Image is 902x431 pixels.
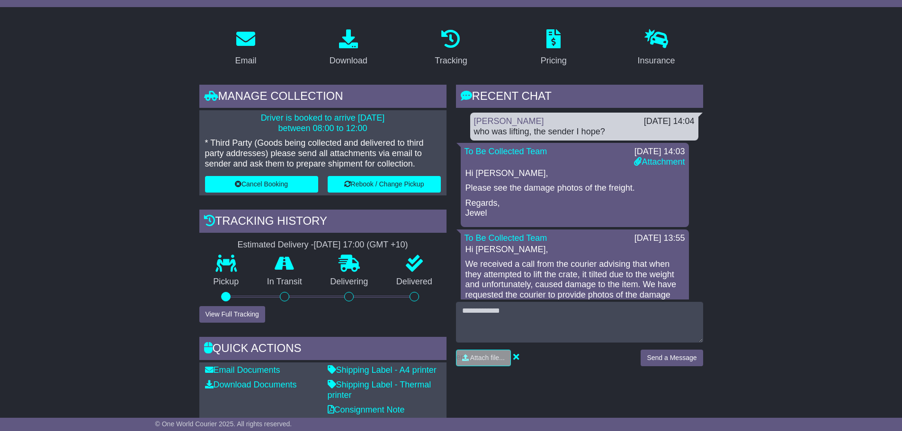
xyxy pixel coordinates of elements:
p: Pickup [199,277,253,287]
div: Insurance [638,54,675,67]
div: [DATE] 17:00 (GMT +10) [314,240,408,250]
button: Send a Message [641,350,703,366]
div: Tracking history [199,210,447,235]
div: [DATE] 14:04 [644,116,695,127]
button: Cancel Booking [205,176,318,193]
a: Pricing [535,26,573,70]
p: Please see the damage photos of the freight. [465,183,684,194]
a: Email [229,26,262,70]
div: Quick Actions [199,337,447,362]
p: Hi [PERSON_NAME], [465,245,684,255]
div: RECENT CHAT [456,85,703,110]
p: We received a call from the courier advising that when they attempted to lift the crate, it tilte... [465,259,684,310]
p: Driver is booked to arrive [DATE] between 08:00 to 12:00 [205,113,441,133]
a: To Be Collected Team [464,233,547,243]
a: Insurance [632,26,681,70]
a: Shipping Label - Thermal printer [328,380,431,400]
a: Download Documents [205,380,297,389]
a: Email Documents [205,365,280,375]
div: Pricing [541,54,567,67]
button: Rebook / Change Pickup [328,176,441,193]
p: Delivered [382,277,447,287]
a: Shipping Label - A4 printer [328,365,437,375]
div: Estimated Delivery - [199,240,447,250]
p: Delivering [316,277,383,287]
span: © One World Courier 2025. All rights reserved. [155,420,292,428]
a: [PERSON_NAME] [474,116,544,126]
a: Attachment [634,157,685,167]
div: who was lifting, the sender I hope? [474,127,695,137]
a: To Be Collected Team [464,147,547,156]
p: In Transit [253,277,316,287]
p: Hi [PERSON_NAME], [465,168,684,179]
div: Email [235,54,256,67]
div: [DATE] 13:55 [634,233,685,244]
p: Regards, Jewel [465,198,684,219]
a: Tracking [429,26,473,70]
p: * Third Party (Goods being collected and delivered to third party addresses) please send all atta... [205,138,441,169]
div: Tracking [435,54,467,67]
div: [DATE] 14:03 [634,147,685,157]
button: View Full Tracking [199,306,265,323]
a: Download [323,26,374,70]
a: Consignment Note [328,405,405,414]
div: Manage collection [199,85,447,110]
div: Download [330,54,367,67]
